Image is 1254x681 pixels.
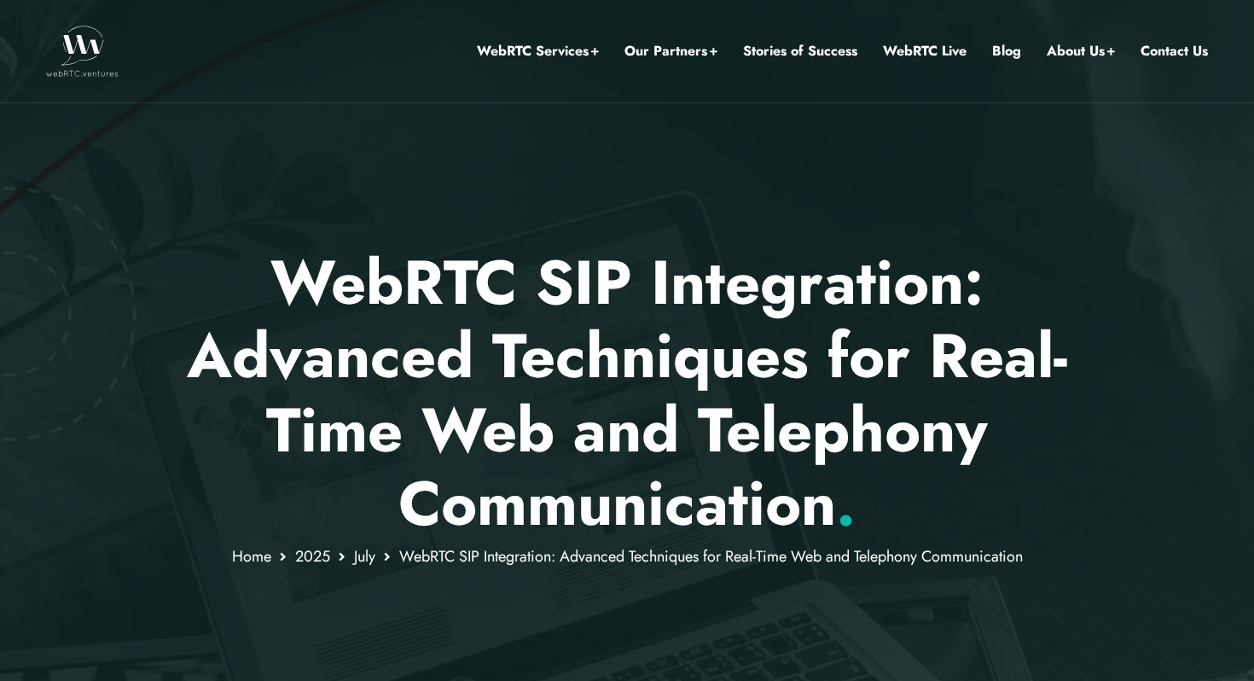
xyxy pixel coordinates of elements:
[399,545,1023,567] span: WebRTC SIP Integration: Advanced Techniques for Real-Time Web and Telephony Communication
[46,26,119,77] img: WebRTC.ventures
[992,40,1021,62] a: Blog
[232,545,271,567] a: Home
[836,459,856,548] span: .
[743,40,857,62] a: Stories of Success
[128,246,1127,541] p: WebRTC SIP Integration: Advanced Techniques for Real-Time Web and Telephony Communication
[883,40,967,62] a: WebRTC Live
[354,545,375,567] a: July
[1141,40,1208,62] a: Contact Us
[477,40,599,62] a: WebRTC Services
[624,40,717,62] a: Our Partners
[295,545,330,567] a: 2025
[1047,40,1115,62] a: About Us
